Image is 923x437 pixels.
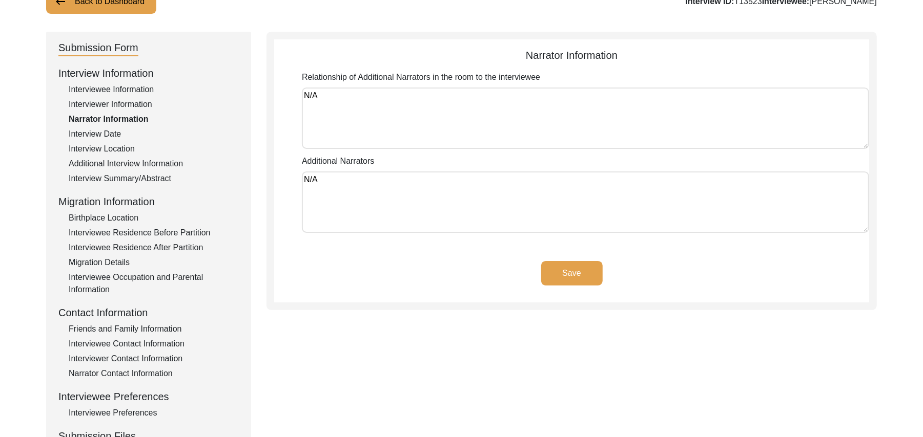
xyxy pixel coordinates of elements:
[69,407,239,419] div: Interviewee Preferences
[69,353,239,365] div: Interviewer Contact Information
[69,212,239,224] div: Birthplace Location
[69,367,239,380] div: Narrator Contact Information
[69,242,239,254] div: Interviewee Residence After Partition
[541,261,603,286] button: Save
[58,194,239,209] div: Migration Information
[58,40,138,56] div: Submission Form
[274,48,869,63] div: Narrator Information
[69,323,239,335] div: Friends and Family Information
[69,143,239,155] div: Interview Location
[69,271,239,296] div: Interviewee Occupation and Parental Information
[69,83,239,96] div: Interviewee Information
[58,389,239,404] div: Interviewee Preferences
[69,172,239,185] div: Interview Summary/Abstract
[69,98,239,111] div: Interviewer Information
[58,305,239,320] div: Contact Information
[302,71,540,83] label: Relationship of Additional Narrators in the room to the interviewee
[58,65,239,81] div: Interview Information
[69,113,239,125] div: Narrator Information
[69,128,239,140] div: Interview Date
[69,338,239,350] div: Interviewee Contact Information
[302,155,374,167] label: Additional Narrators
[69,227,239,239] div: Interviewee Residence Before Partition
[69,158,239,170] div: Additional Interview Information
[69,256,239,269] div: Migration Details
